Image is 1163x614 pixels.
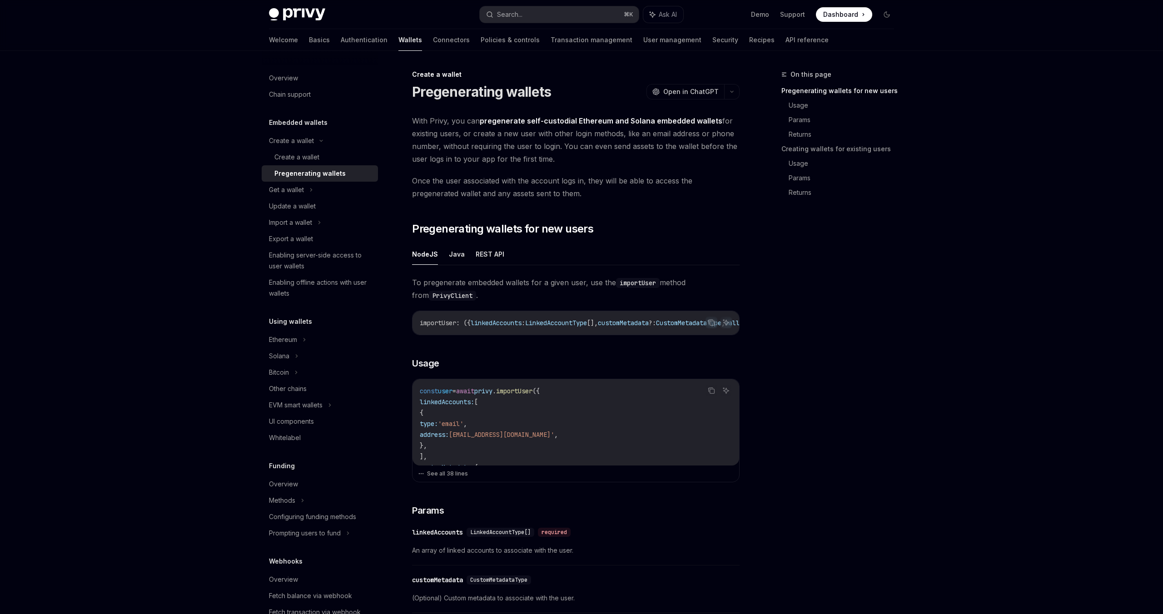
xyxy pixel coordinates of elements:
[497,9,522,20] div: Search...
[269,135,314,146] div: Create a wallet
[474,463,478,471] span: {
[269,184,304,195] div: Get a wallet
[269,201,316,212] div: Update a wallet
[649,319,656,327] span: ?:
[474,387,492,395] span: privy
[789,171,901,185] a: Params
[262,198,378,214] a: Update a wallet
[789,98,901,113] a: Usage
[532,387,540,395] span: ({
[624,11,633,18] span: ⌘ K
[269,233,313,244] div: Export a wallet
[429,291,476,301] code: PrivyClient
[725,319,750,327] span: wallets
[481,29,540,51] a: Policies & controls
[412,222,593,236] span: Pregenerating wallets for new users
[420,409,423,417] span: {
[269,460,295,471] h5: Funding
[474,398,478,406] span: [
[781,142,901,156] a: Creating wallets for existing users
[262,588,378,604] a: Fetch balance via webhook
[471,319,522,327] span: linkedAccounts
[643,29,701,51] a: User management
[412,357,439,370] span: Usage
[480,6,639,23] button: Search...⌘K
[789,156,901,171] a: Usage
[269,479,298,490] div: Overview
[269,250,373,272] div: Enabling server-side access to user wallets
[412,575,463,584] div: customMetadata
[262,165,378,182] a: Pregenerating wallets
[309,29,330,51] a: Basics
[452,387,456,395] span: =
[496,387,532,395] span: importUser
[470,576,527,584] span: CustomMetadataType
[269,528,341,539] div: Prompting users to fund
[646,84,724,99] button: Open in ChatGPT
[262,381,378,397] a: Other chains
[789,185,901,200] a: Returns
[262,86,378,103] a: Chain support
[538,528,571,537] div: required
[816,7,872,22] a: Dashboard
[274,168,346,179] div: Pregenerating wallets
[616,278,660,288] code: importUser
[551,29,632,51] a: Transaction management
[269,29,298,51] a: Welcome
[456,387,474,395] span: await
[720,317,732,328] button: Ask AI
[269,416,314,427] div: UI components
[706,385,717,396] button: Copy the contents from the code block
[525,319,587,327] span: LinkedAccountType
[554,431,558,439] span: ,
[420,431,449,439] span: address:
[262,509,378,525] a: Configuring funding methods
[412,593,740,604] span: (Optional) Custom metadata to associate with the user.
[412,504,444,517] span: Params
[420,398,474,406] span: linkedAccounts:
[420,452,427,460] span: ],
[449,431,554,439] span: [EMAIL_ADDRESS][DOMAIN_NAME]'
[643,6,683,23] button: Ask AI
[712,29,738,51] a: Security
[412,243,438,265] button: NodeJS
[412,528,463,537] div: linkedAccounts
[587,319,598,327] span: [],
[269,73,298,84] div: Overview
[433,29,470,51] a: Connectors
[412,70,740,79] div: Create a wallet
[269,495,295,506] div: Methods
[781,84,901,98] a: Pregenerating wallets for new users
[418,467,734,480] button: See all 38 lines
[269,316,312,327] h5: Using wallets
[269,590,352,601] div: Fetch balance via webhook
[480,116,722,125] strong: pregenerate self-custodial Ethereum and Solana embedded wallets
[269,511,356,522] div: Configuring funding methods
[659,10,677,19] span: Ask AI
[880,7,894,22] button: Toggle dark mode
[789,127,901,142] a: Returns
[420,441,427,450] span: },
[720,385,732,396] button: Ask AI
[262,247,378,274] a: Enabling server-side access to user wallets
[438,420,463,428] span: 'email'
[412,276,740,302] span: To pregenerate embedded wallets for a given user, use the method from .
[790,69,831,80] span: On this page
[412,174,740,200] span: Once the user associated with the account logs in, they will be able to access the pregenerated w...
[341,29,388,51] a: Authentication
[420,420,438,428] span: type:
[262,476,378,492] a: Overview
[398,29,422,51] a: Wallets
[598,319,649,327] span: customMetadata
[269,117,328,128] h5: Embedded wallets
[476,243,504,265] button: REST API
[262,430,378,446] a: Whitelabel
[262,149,378,165] a: Create a wallet
[751,10,769,19] a: Demo
[656,319,721,327] span: CustomMetadataType
[470,529,531,536] span: LinkedAccountType[]
[269,367,289,378] div: Bitcoin
[823,10,858,19] span: Dashboard
[522,319,525,327] span: :
[463,420,467,428] span: ,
